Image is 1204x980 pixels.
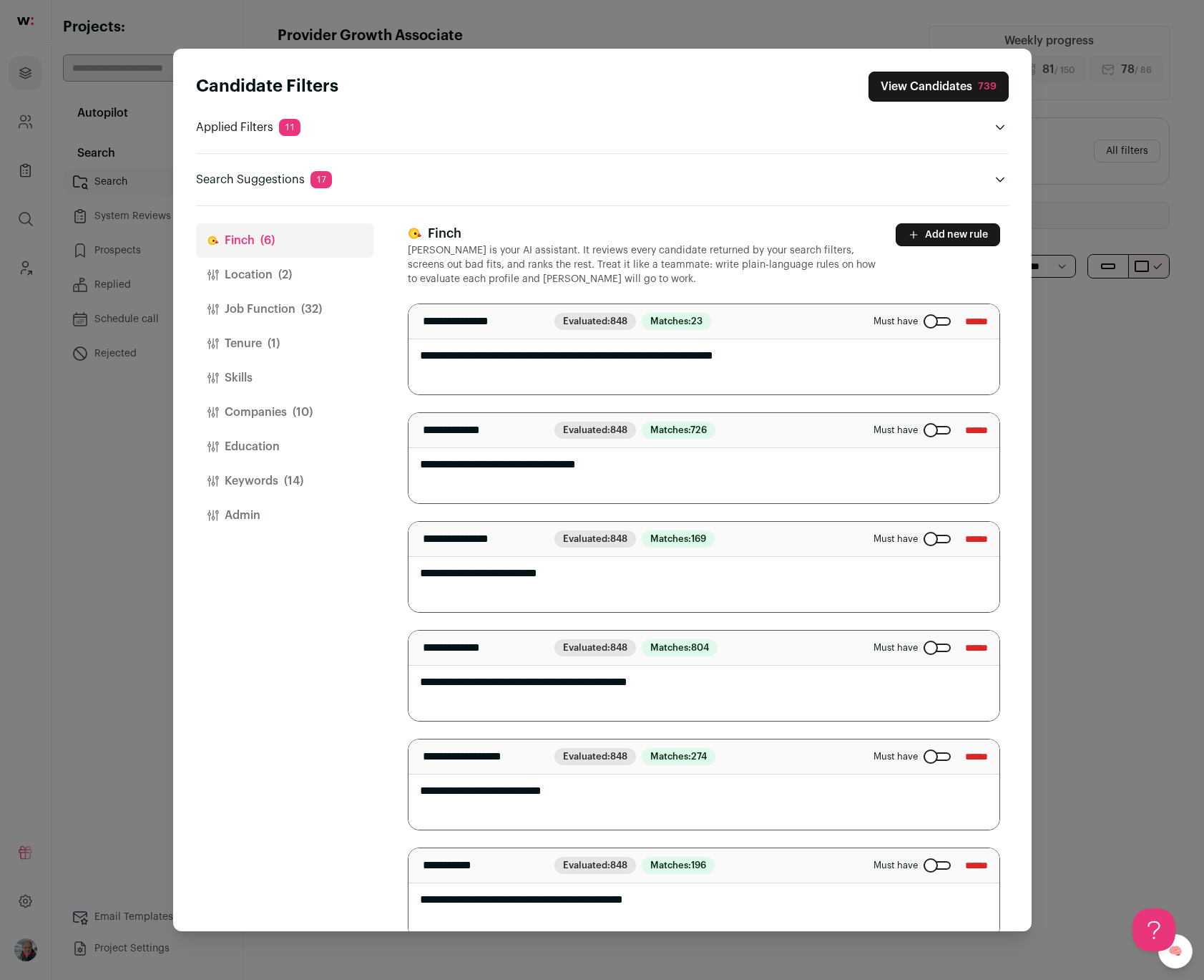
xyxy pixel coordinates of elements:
span: Matches: [642,422,715,439]
button: Location(2) [196,258,373,292]
button: Keywords(14) [196,464,373,498]
button: Admin [196,498,373,533]
button: Companies(10) [196,395,373,430]
span: 274 [691,752,707,761]
span: Evaluated: [554,313,636,330]
span: Matches: [642,857,715,874]
button: Open applied filters [992,119,1009,136]
span: Must have [873,642,918,654]
span: Must have [873,533,918,545]
span: 848 [610,643,627,652]
span: 169 [691,534,706,543]
span: Must have [873,751,918,762]
span: 196 [691,860,706,870]
p: Search Suggestions [196,171,332,188]
span: (2) [278,266,292,283]
button: Education [196,430,373,464]
button: Job Function(32) [196,292,373,326]
span: 848 [610,425,627,435]
button: Close search preferences [868,72,1009,102]
span: Matches: [642,530,715,548]
span: (32) [301,301,322,318]
span: (14) [284,472,303,490]
span: Evaluated: [554,530,636,548]
span: 17 [310,171,332,188]
button: Skills [196,361,373,395]
span: Matches: [642,748,715,765]
span: 848 [610,534,627,543]
span: (1) [268,335,280,352]
span: Matches: [642,639,718,656]
span: 848 [610,316,627,326]
span: Must have [873,316,918,327]
span: Evaluated: [554,639,636,656]
div: 739 [978,79,997,94]
span: Must have [873,424,918,436]
span: Evaluated: [554,857,636,874]
span: (6) [260,232,275,249]
span: (10) [293,404,313,421]
iframe: Help Scout Beacon - Open [1132,908,1175,951]
span: Evaluated: [554,748,636,765]
span: Must have [873,860,918,871]
p: [PERSON_NAME] is your AI assistant. It reviews every candidate returned by your search filters, s... [408,243,878,286]
strong: Candidate Filters [196,78,338,95]
button: Finch(6) [196,223,373,258]
p: Applied Filters [196,119,300,136]
h3: Finch [408,223,878,243]
button: Tenure(1) [196,326,373,361]
span: 726 [690,425,707,435]
span: Matches: [642,313,711,330]
a: 🧠 [1158,934,1193,969]
span: Evaluated: [554,422,636,439]
button: Add new rule [896,223,1000,246]
span: 804 [691,643,709,652]
span: 848 [610,752,627,761]
span: 11 [279,119,300,136]
span: 23 [691,316,703,326]
span: 848 [610,860,627,870]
